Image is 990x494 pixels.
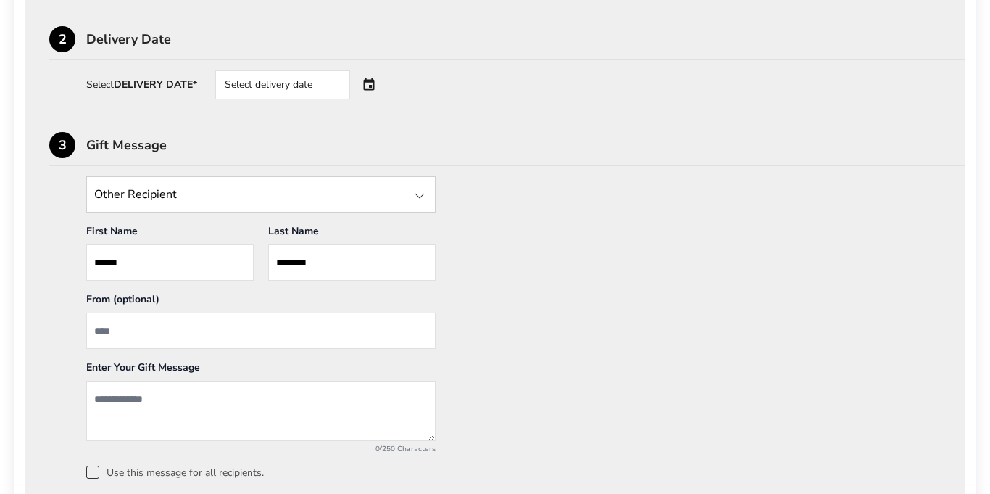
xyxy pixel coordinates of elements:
div: Enter Your Gift Message [86,361,436,381]
div: Delivery Date [86,33,965,46]
textarea: Add a message [86,381,436,441]
input: State [86,176,436,213]
div: Select delivery date [215,70,350,99]
div: 3 [49,132,75,158]
div: Select [86,80,197,90]
div: Gift Message [86,139,965,152]
div: 2 [49,26,75,52]
input: Last Name [268,244,436,281]
label: Use this message for all recipients. [86,466,941,479]
input: First Name [86,244,254,281]
div: First Name [86,224,254,244]
input: From [86,313,436,349]
div: Last Name [268,224,436,244]
div: From (optional) [86,292,436,313]
div: 0/250 Characters [86,444,436,454]
strong: DELIVERY DATE* [114,78,197,91]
